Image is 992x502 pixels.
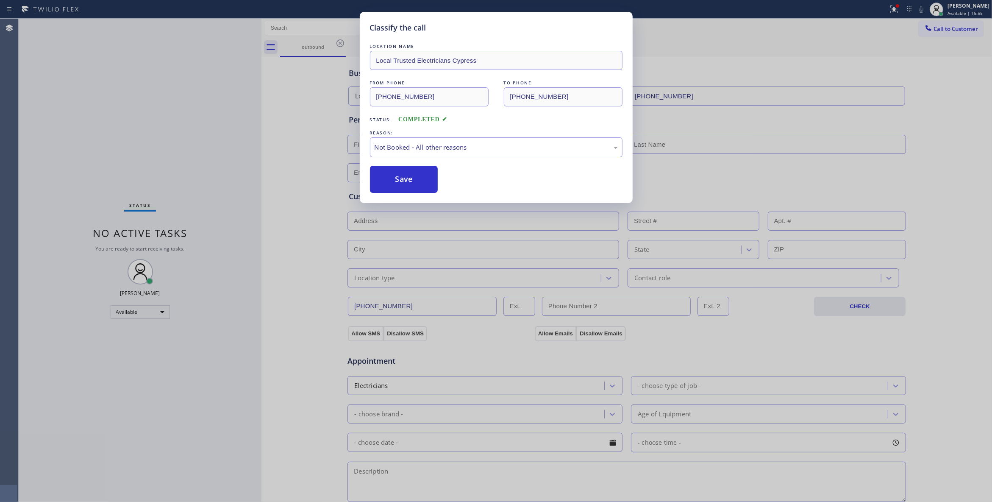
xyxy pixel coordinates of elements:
[398,116,447,123] span: COMPLETED
[375,142,618,152] div: Not Booked - All other reasons
[370,78,489,87] div: FROM PHONE
[370,42,622,51] div: LOCATION NAME
[370,22,426,33] h5: Classify the call
[370,87,489,106] input: From phone
[504,87,622,106] input: To phone
[370,166,438,193] button: Save
[370,117,392,123] span: Status:
[504,78,622,87] div: TO PHONE
[370,128,622,137] div: REASON:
